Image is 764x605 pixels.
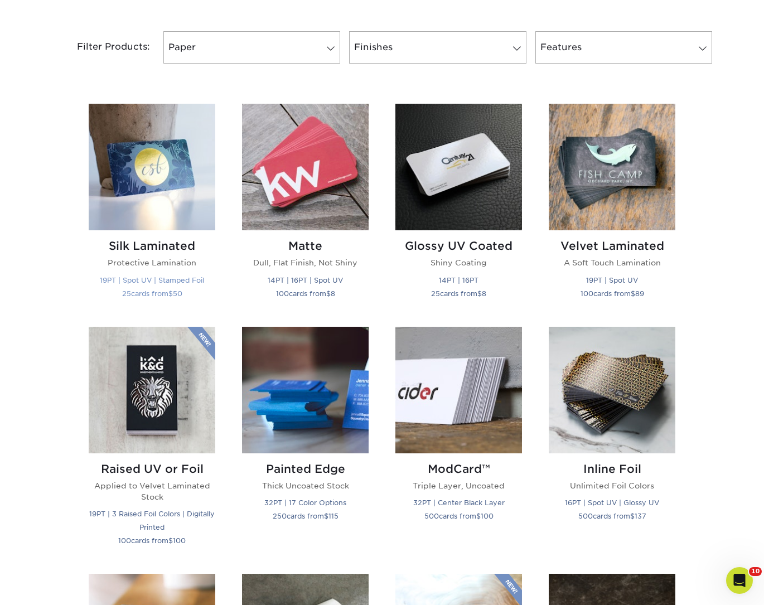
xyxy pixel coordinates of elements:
small: 16PT | Spot UV | Glossy UV [565,498,659,507]
h2: Painted Edge [242,462,369,476]
a: ModCard™ Business Cards ModCard™ Triple Layer, Uncoated 32PT | Center Black Layer 500cards from$100 [395,327,522,561]
span: 25 [431,289,440,298]
a: Paper [163,31,340,64]
p: Protective Lamination [89,257,215,268]
span: 100 [581,289,593,298]
p: Shiny Coating [395,257,522,268]
span: $ [168,289,173,298]
small: 19PT | Spot UV [586,276,638,284]
span: $ [168,536,173,545]
span: 25 [122,289,131,298]
p: Unlimited Foil Colors [549,480,675,491]
small: 19PT | Spot UV | Stamped Foil [100,276,204,284]
span: 89 [635,289,644,298]
span: 115 [328,512,339,520]
small: cards from [431,289,486,298]
img: Glossy UV Coated Business Cards [395,104,522,230]
img: Inline Foil Business Cards [549,327,675,453]
span: 500 [424,512,439,520]
h2: ModCard™ [395,462,522,476]
span: 100 [118,536,131,545]
small: 32PT | Center Black Layer [413,498,505,507]
h2: Velvet Laminated [549,239,675,253]
small: 14PT | 16PT [439,276,478,284]
small: cards from [581,289,644,298]
img: ModCard™ Business Cards [395,327,522,453]
p: A Soft Touch Lamination [549,257,675,268]
span: 100 [276,289,289,298]
h2: Glossy UV Coated [395,239,522,253]
span: 100 [173,536,186,545]
a: Glossy UV Coated Business Cards Glossy UV Coated Shiny Coating 14PT | 16PT 25cards from$8 [395,104,522,313]
a: Raised UV or Foil Business Cards Raised UV or Foil Applied to Velvet Laminated Stock 19PT | 3 Rai... [89,327,215,561]
small: cards from [578,512,646,520]
span: 100 [481,512,494,520]
span: 137 [635,512,646,520]
img: Raised UV or Foil Business Cards [89,327,215,453]
p: Triple Layer, Uncoated [395,480,522,491]
h2: Matte [242,239,369,253]
small: 32PT | 17 Color Options [264,498,346,507]
img: Matte Business Cards [242,104,369,230]
span: 50 [173,289,182,298]
small: cards from [118,536,186,545]
small: cards from [122,289,182,298]
p: Thick Uncoated Stock [242,480,369,491]
span: $ [326,289,331,298]
span: 8 [331,289,335,298]
img: New Product [187,327,215,360]
img: Velvet Laminated Business Cards [549,104,675,230]
span: $ [631,289,635,298]
div: Filter Products: [47,31,159,64]
span: 250 [273,512,287,520]
h2: Raised UV or Foil [89,462,215,476]
small: 14PT | 16PT | Spot UV [268,276,343,284]
img: Silk Laminated Business Cards [89,104,215,230]
h2: Inline Foil [549,462,675,476]
span: $ [630,512,635,520]
a: Silk Laminated Business Cards Silk Laminated Protective Lamination 19PT | Spot UV | Stamped Foil ... [89,104,215,313]
span: 500 [578,512,593,520]
span: $ [477,289,482,298]
img: Painted Edge Business Cards [242,327,369,453]
a: Features [535,31,712,64]
h2: Silk Laminated [89,239,215,253]
p: Applied to Velvet Laminated Stock [89,480,215,503]
small: cards from [276,289,335,298]
small: cards from [273,512,339,520]
a: Velvet Laminated Business Cards Velvet Laminated A Soft Touch Lamination 19PT | Spot UV 100cards ... [549,104,675,313]
p: Dull, Flat Finish, Not Shiny [242,257,369,268]
small: cards from [424,512,494,520]
a: Matte Business Cards Matte Dull, Flat Finish, Not Shiny 14PT | 16PT | Spot UV 100cards from$8 [242,104,369,313]
span: $ [476,512,481,520]
span: 10 [749,567,762,576]
a: Inline Foil Business Cards Inline Foil Unlimited Foil Colors 16PT | Spot UV | Glossy UV 500cards ... [549,327,675,561]
a: Painted Edge Business Cards Painted Edge Thick Uncoated Stock 32PT | 17 Color Options 250cards fr... [242,327,369,561]
iframe: Intercom live chat [726,567,753,594]
span: $ [324,512,328,520]
span: 8 [482,289,486,298]
small: 19PT | 3 Raised Foil Colors | Digitally Printed [89,510,215,531]
a: Finishes [349,31,526,64]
